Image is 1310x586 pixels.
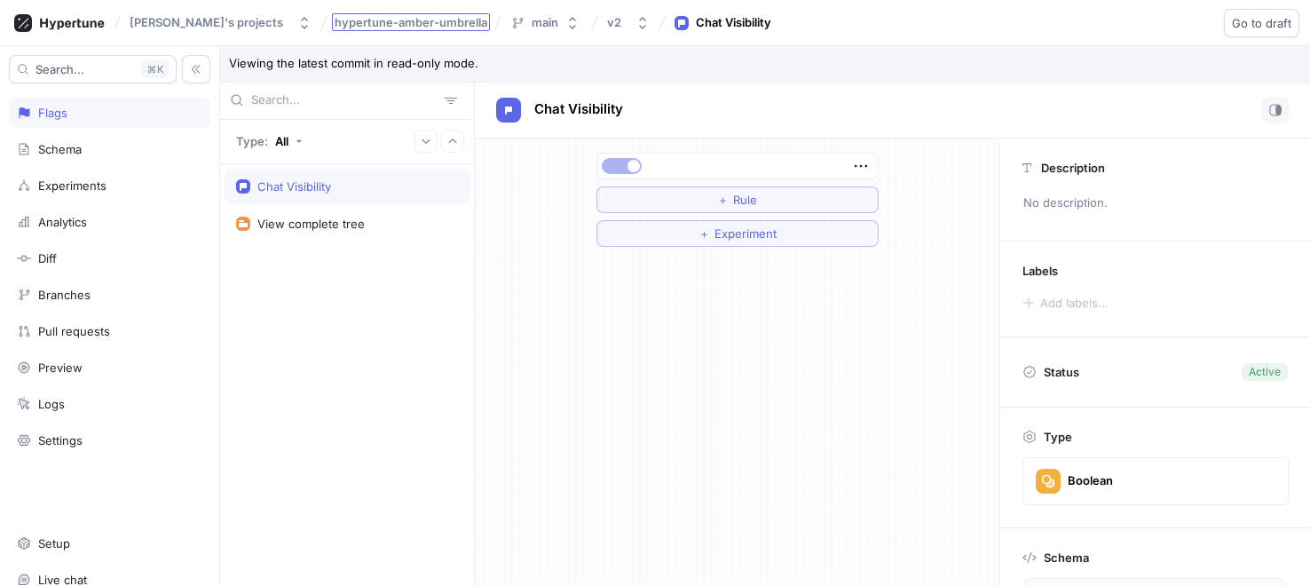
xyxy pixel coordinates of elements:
[38,360,83,375] div: Preview
[38,288,91,302] div: Branches
[38,215,87,229] div: Analytics
[534,99,623,120] p: Chat Visibility
[141,60,169,78] div: K
[38,106,67,120] div: Flags
[596,220,879,247] button: ＋Experiment
[1041,161,1105,175] p: Description
[38,397,65,411] div: Logs
[9,55,177,83] button: Search...K
[257,179,331,194] div: Chat Visibility
[38,433,83,447] div: Settings
[257,217,365,231] div: View complete tree
[733,194,757,205] span: Rule
[441,130,464,153] button: Collapse all
[230,126,309,157] button: Type: All
[220,46,1310,83] p: Viewing the latest commit in read-only mode.
[36,64,84,75] span: Search...
[1044,550,1089,565] p: Schema
[1224,9,1299,37] button: Go to draft
[251,91,438,109] input: Search...
[130,15,283,30] div: [PERSON_NAME]'s projects
[596,186,879,213] button: ＋Rule
[1022,264,1058,278] p: Labels
[275,134,288,148] div: All
[1249,364,1281,380] div: Active
[1232,18,1291,28] span: Go to draft
[696,14,771,32] div: Chat Visibility
[1016,291,1114,314] button: Add labels...
[414,130,438,153] button: Expand all
[38,142,82,156] div: Schema
[717,194,729,205] span: ＋
[1022,457,1289,505] button: Boolean
[1044,360,1079,384] p: Status
[335,16,487,28] span: hypertune-amber-umbrella
[714,228,777,239] span: Experiment
[1068,473,1113,488] div: Boolean
[1015,188,1295,218] p: No description.
[698,228,710,239] span: ＋
[1044,430,1072,444] p: Type
[38,324,110,338] div: Pull requests
[503,8,587,37] button: main
[38,251,57,265] div: Diff
[607,15,621,30] div: v2
[236,134,268,148] p: Type:
[38,536,70,550] div: Setup
[532,15,558,30] div: main
[38,178,107,193] div: Experiments
[122,8,319,37] button: [PERSON_NAME]'s projects
[600,8,657,37] button: v2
